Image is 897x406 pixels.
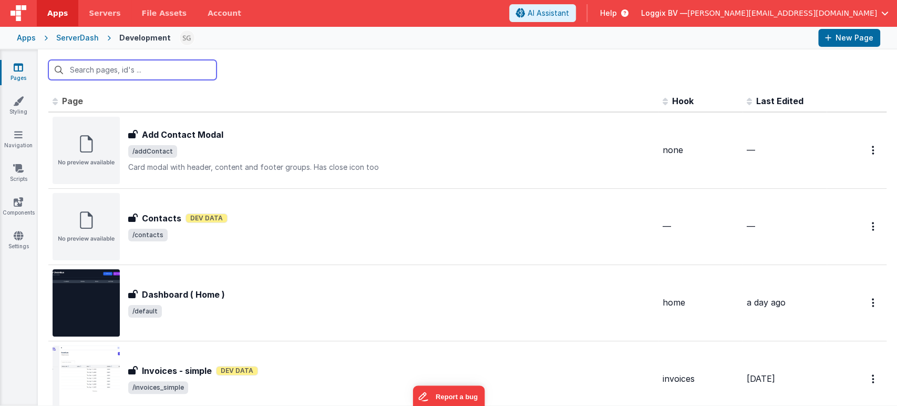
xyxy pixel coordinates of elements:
h3: Invoices - simple [142,364,212,377]
span: Dev Data [185,214,228,223]
div: Development [119,33,171,43]
div: none [663,144,738,156]
span: /contacts [128,229,168,241]
button: AI Assistant [509,4,576,22]
h3: Dashboard ( Home ) [142,288,225,301]
span: /default [128,305,162,318]
div: invoices [663,373,738,385]
div: ServerDash [56,33,99,43]
button: Options [865,139,882,161]
span: Loggix BV — [641,8,687,18]
span: /addContact [128,145,177,158]
span: AI Assistant [528,8,569,18]
button: Loggix BV — [PERSON_NAME][EMAIL_ADDRESS][DOMAIN_NAME] [641,8,889,18]
span: — [747,145,755,155]
span: File Assets [142,8,187,18]
input: Search pages, id's ... [48,60,216,80]
span: [DATE] [747,373,775,384]
span: [PERSON_NAME][EMAIL_ADDRESS][DOMAIN_NAME] [687,8,877,18]
span: Last Edited [756,96,803,106]
span: Help [600,8,617,18]
span: Dev Data [216,366,258,375]
span: — [747,221,755,231]
span: Servers [89,8,120,18]
img: 497ae24fd84173162a2d7363e3b2f127 [180,31,194,45]
span: /invoices_simple [128,381,188,394]
h3: Contacts [142,212,181,225]
div: Apps [17,33,36,43]
button: Options [865,368,882,390]
span: Hook [672,96,694,106]
h3: Add Contact Modal [142,128,223,141]
span: Apps [47,8,68,18]
div: home [663,297,738,309]
span: — [663,221,671,231]
button: Options [865,292,882,313]
span: Page [62,96,83,106]
button: New Page [818,29,880,47]
button: Options [865,216,882,237]
p: Card modal with header, content and footer groups. Has close icon too [128,162,654,172]
span: a day ago [747,297,786,308]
